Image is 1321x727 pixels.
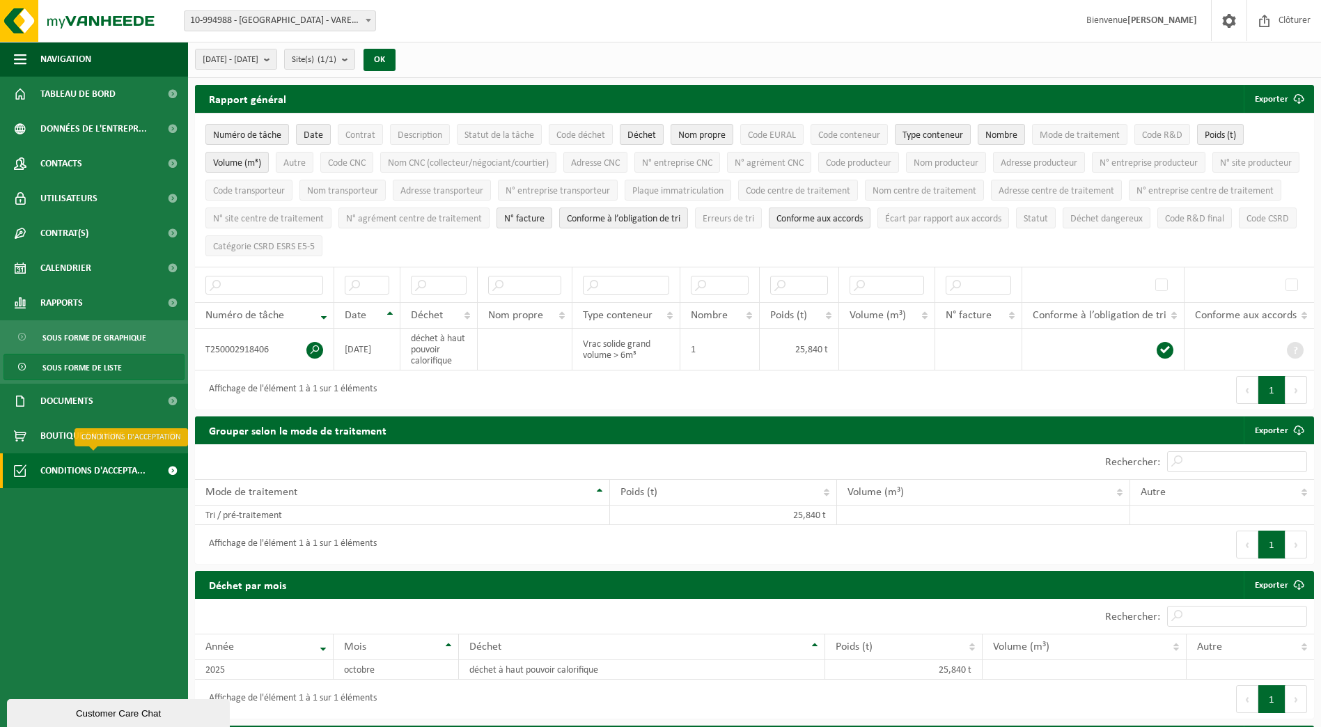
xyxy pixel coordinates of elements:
span: Nom producteur [914,158,978,169]
span: Numéro de tâche [205,310,284,321]
span: Date [345,310,366,321]
button: DéchetDéchet: Activate to sort [620,124,664,145]
button: Volume (m³)Volume (m³): Activate to sort [205,152,269,173]
button: Mode de traitementMode de traitement: Activate to sort [1032,124,1127,145]
button: N° entreprise producteurN° entreprise producteur: Activate to sort [1092,152,1205,173]
span: Code centre de traitement [746,186,850,196]
button: Code déchetCode déchet: Activate to sort [549,124,613,145]
button: OK [364,49,396,71]
button: N° entreprise centre de traitementN° entreprise centre de traitement: Activate to sort [1129,180,1281,201]
td: 25,840 t [825,660,983,680]
label: Rechercher: [1105,611,1160,623]
h2: Déchet par mois [195,571,300,598]
span: Code conteneur [818,130,880,141]
span: N° site producteur [1220,158,1292,169]
span: Nombre [691,310,728,321]
span: Nom transporteur [307,186,378,196]
span: Autre [1197,641,1222,652]
span: Documents [40,384,93,419]
td: déchet à haut pouvoir calorifique [459,660,825,680]
span: Nom CNC (collecteur/négociant/courtier) [388,158,549,169]
td: 2025 [195,660,334,680]
button: Conforme aux accords : Activate to sort [769,208,870,228]
button: Erreurs de triErreurs de tri: Activate to sort [695,208,762,228]
span: Déchet [469,641,501,652]
span: Nom propre [488,310,543,321]
button: Nom transporteurNom transporteur: Activate to sort [299,180,386,201]
span: Volume (m³) [847,487,904,498]
td: déchet à haut pouvoir calorifique [400,329,478,370]
iframe: chat widget [7,696,233,727]
button: DescriptionDescription: Activate to sort [390,124,450,145]
span: Déchet dangereux [1070,214,1143,224]
span: Type conteneur [583,310,652,321]
h2: Grouper selon le mode de traitement [195,416,400,444]
span: Contacts [40,146,82,181]
span: Volume (m³) [850,310,906,321]
span: Statut [1024,214,1048,224]
span: Adresse producteur [1001,158,1077,169]
span: Calendrier [40,251,91,286]
span: Année [205,641,234,652]
span: Numéro de tâche [213,130,281,141]
div: Affichage de l'élément 1 à 1 sur 1 éléments [202,687,377,712]
span: Code EURAL [748,130,796,141]
span: Conforme à l’obligation de tri [567,214,680,224]
span: Données de l'entrepr... [40,111,147,146]
td: Tri / pré-traitement [195,506,610,525]
td: Vrac solide grand volume > 6m³ [572,329,680,370]
span: Conforme aux accords [1195,310,1297,321]
strong: [PERSON_NAME] [1127,15,1197,26]
span: Adresse CNC [571,158,620,169]
td: [DATE] [334,329,400,370]
button: 1 [1258,376,1285,404]
span: Poids (t) [1205,130,1236,141]
button: N° entreprise CNCN° entreprise CNC: Activate to sort [634,152,720,173]
span: Nom centre de traitement [873,186,976,196]
span: Autre [283,158,306,169]
span: Poids (t) [770,310,807,321]
button: Code R&DCode R&amp;D: Activate to sort [1134,124,1190,145]
button: ContratContrat: Activate to sort [338,124,383,145]
span: Description [398,130,442,141]
button: Statut de la tâcheStatut de la tâche: Activate to sort [457,124,542,145]
span: Nombre [985,130,1017,141]
a: Sous forme de graphique [3,324,185,350]
span: Contrat [345,130,375,141]
button: Catégorie CSRD ESRS E5-5Catégorie CSRD ESRS E5-5: Activate to sort [205,235,322,256]
span: Poids (t) [620,487,657,498]
span: Boutique en ligne [40,419,124,453]
button: Site(s)(1/1) [284,49,355,70]
button: Nom propreNom propre: Activate to sort [671,124,733,145]
span: Erreurs de tri [703,214,754,224]
span: Mode de traitement [205,487,297,498]
span: Code R&D [1142,130,1182,141]
button: Nom producteurNom producteur: Activate to sort [906,152,986,173]
button: NombreNombre: Activate to sort [978,124,1025,145]
span: Code producteur [826,158,891,169]
button: Écart par rapport aux accordsÉcart par rapport aux accords: Activate to sort [877,208,1009,228]
span: Déchet [627,130,656,141]
span: Nom propre [678,130,726,141]
span: N° agrément CNC [735,158,804,169]
button: Code producteurCode producteur: Activate to sort [818,152,899,173]
span: Poids (t) [836,641,873,652]
button: N° entreprise transporteurN° entreprise transporteur: Activate to sort [498,180,618,201]
h2: Rapport général [195,85,300,113]
button: Previous [1236,376,1258,404]
span: N° facture [504,214,545,224]
td: 25,840 t [610,506,837,525]
span: Sous forme de graphique [42,325,146,351]
button: Adresse transporteurAdresse transporteur: Activate to sort [393,180,491,201]
span: Conforme aux accords [776,214,863,224]
button: Adresse CNCAdresse CNC: Activate to sort [563,152,627,173]
span: N° site centre de traitement [213,214,324,224]
td: 1 [680,329,760,370]
button: Nom CNC (collecteur/négociant/courtier)Nom CNC (collecteur/négociant/courtier): Activate to sort [380,152,556,173]
span: Plaque immatriculation [632,186,724,196]
span: N° entreprise centre de traitement [1136,186,1274,196]
a: Sous forme de liste [3,354,185,380]
button: Adresse centre de traitementAdresse centre de traitement: Activate to sort [991,180,1122,201]
span: Autre [1141,487,1166,498]
span: Conforme à l’obligation de tri [1033,310,1166,321]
